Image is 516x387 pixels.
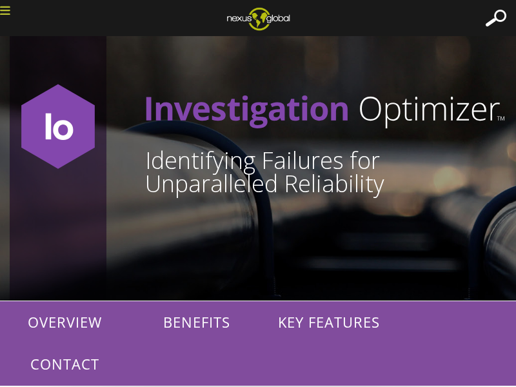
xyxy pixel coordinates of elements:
img: ng_logo_web [217,3,300,34]
img: Io [13,81,103,172]
h1: Identifying Failures for Unparalleled Reliability [145,149,506,195]
p: BENEFITS [132,301,261,343]
img: InvOpthorizontal-no-icon [145,68,506,149]
p: KEY FEATURES [264,301,393,343]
